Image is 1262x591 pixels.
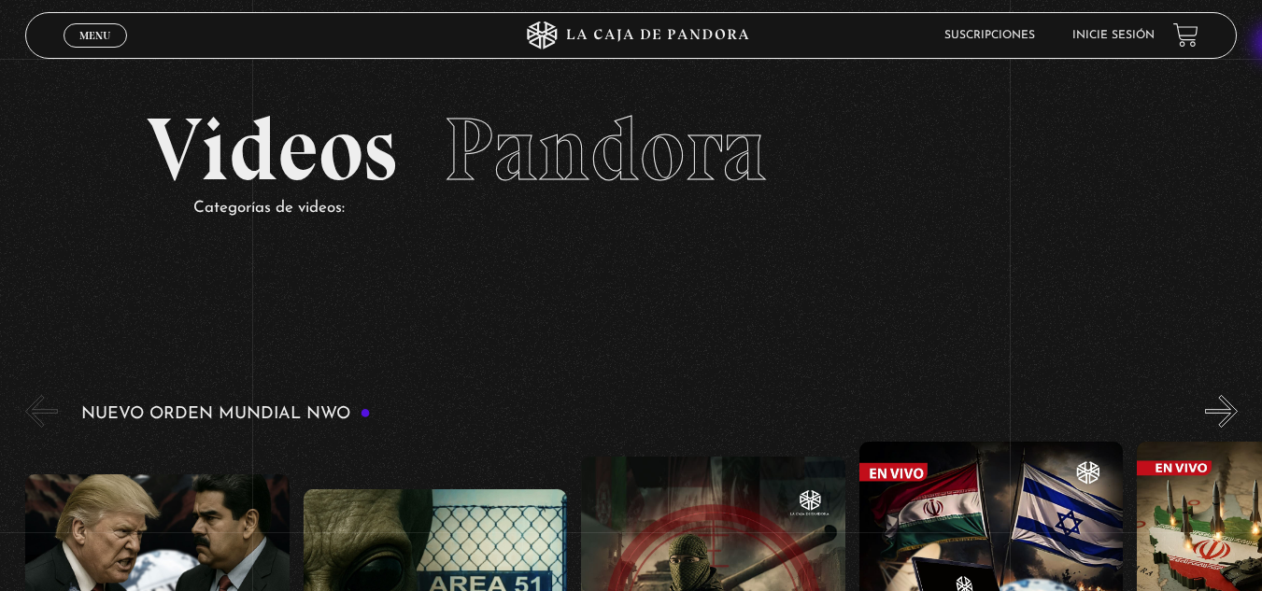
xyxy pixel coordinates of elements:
p: Categorías de videos: [193,194,1116,223]
button: Next [1205,395,1238,428]
span: Menu [79,30,110,41]
a: Inicie sesión [1072,30,1155,41]
h2: Videos [147,106,1116,194]
span: Pandora [444,96,767,203]
span: Cerrar [73,45,117,58]
a: Suscripciones [944,30,1035,41]
button: Previous [25,395,58,428]
a: View your shopping cart [1173,22,1198,48]
h3: Nuevo Orden Mundial NWO [81,405,371,423]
